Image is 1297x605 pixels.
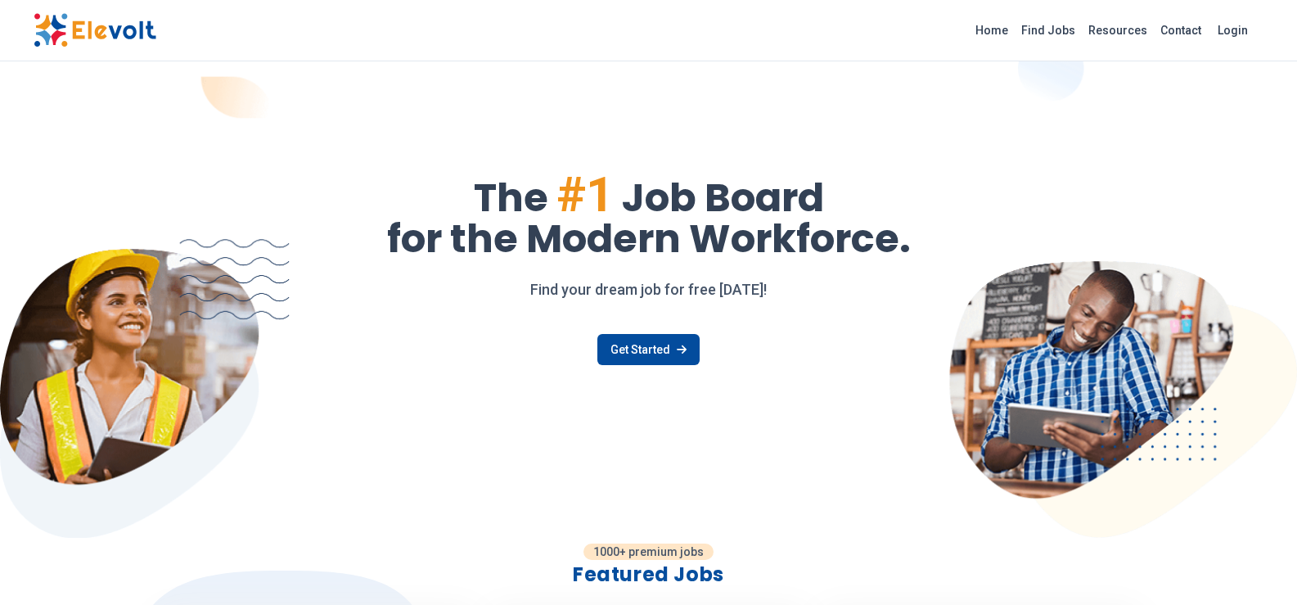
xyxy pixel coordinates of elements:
a: Contact [1154,17,1208,43]
span: #1 [556,165,614,223]
img: Elevolt [34,13,156,47]
p: Find your dream job for free [DATE]! [34,278,1264,301]
a: Get Started [597,334,700,365]
h1: The Job Board for the Modern Workforce. [34,170,1264,259]
p: 1000+ premium jobs [583,544,714,560]
a: Resources [1082,17,1154,43]
a: Find Jobs [1015,17,1082,43]
h2: Featured Jobs [158,562,1140,588]
a: Home [969,17,1015,43]
a: Login [1208,14,1258,47]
